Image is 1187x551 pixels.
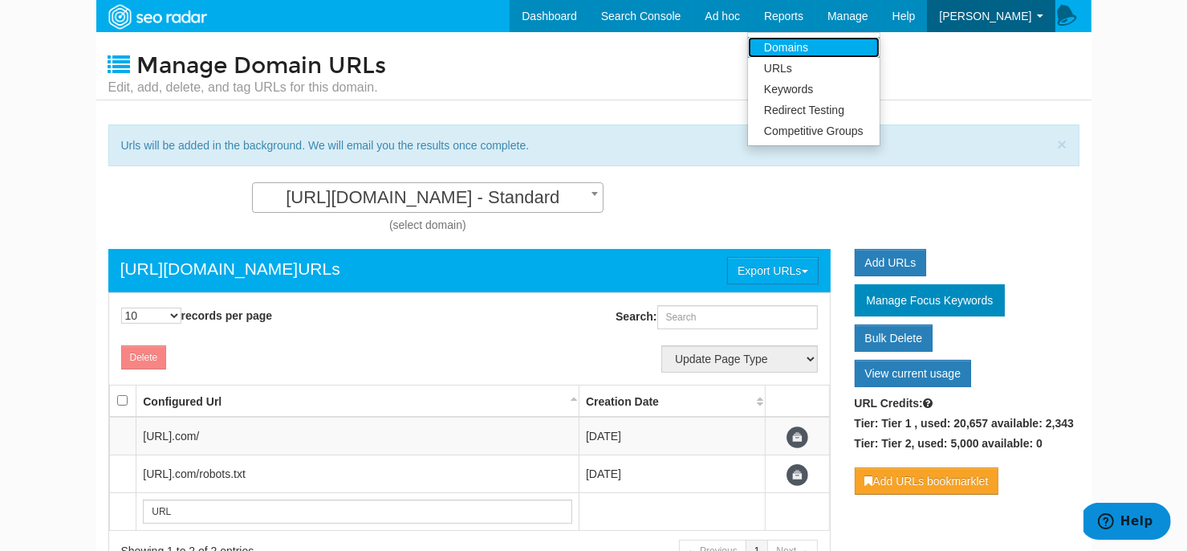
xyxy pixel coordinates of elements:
span: Ad hoc [705,10,740,22]
img: SEORadar [102,2,213,31]
span: [URL]. [143,430,175,443]
span: Reports [764,10,803,22]
a: View current usage [855,360,972,387]
label: records per page [121,308,273,324]
span: com/ [175,430,199,443]
td: [DATE] [579,455,766,493]
iframe: Opens a widget where you can find more information [1083,503,1171,543]
span: https://www.pearlyardbermondsey.com/ - Standard [252,182,604,213]
a: Redirect Testing [748,100,880,120]
button: Delete [121,345,167,369]
button: Export URLs [727,257,818,284]
span: Manage Domain URLs [137,52,387,80]
a: Add URLs [855,249,927,276]
span: Manage Focus Keywords [867,294,994,307]
a: Manage Focus Keywords [855,284,1006,316]
input: Search [143,500,572,524]
a: Domains [748,37,880,58]
label: Tier: Tier 2, used: 5,000 available: 0 [855,435,1043,451]
span: com/robots.txt [175,467,246,480]
small: Edit, add, delete, and tag URLs for this domain. [108,79,387,96]
span: [PERSON_NAME] [939,10,1031,22]
span: [URL]. [143,467,175,480]
div: URLs [120,257,340,281]
th: Configured Url: activate to sort column descending [136,386,579,418]
a: [URL][DOMAIN_NAME] [120,257,299,281]
span: Help [892,10,916,22]
label: Tier: Tier 1 , used: 20,657 available: 2,343 [855,415,1074,431]
th: Creation Date: activate to sort column ascending [579,386,766,418]
a: Add URLs bookmarklet [855,467,999,495]
span: https://www.pearlyardbermondsey.com/ - Standard [253,186,603,209]
span: Manage [827,10,868,22]
label: URL Credits: [855,395,933,411]
div: (select domain) [108,217,748,233]
a: Competitive Groups [748,120,880,141]
div: Urls will be added in the background. We will email you the results once complete. [108,124,1079,166]
a: Bulk Delete [855,324,933,352]
span: Update URL [787,427,808,448]
a: Keywords [748,79,880,100]
select: records per page [121,308,181,324]
a: URLs [748,58,880,79]
button: × [1057,136,1067,153]
label: Search: [616,305,817,329]
span: Update URL [787,464,808,486]
td: [DATE] [579,417,766,455]
input: Search: [657,305,818,329]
